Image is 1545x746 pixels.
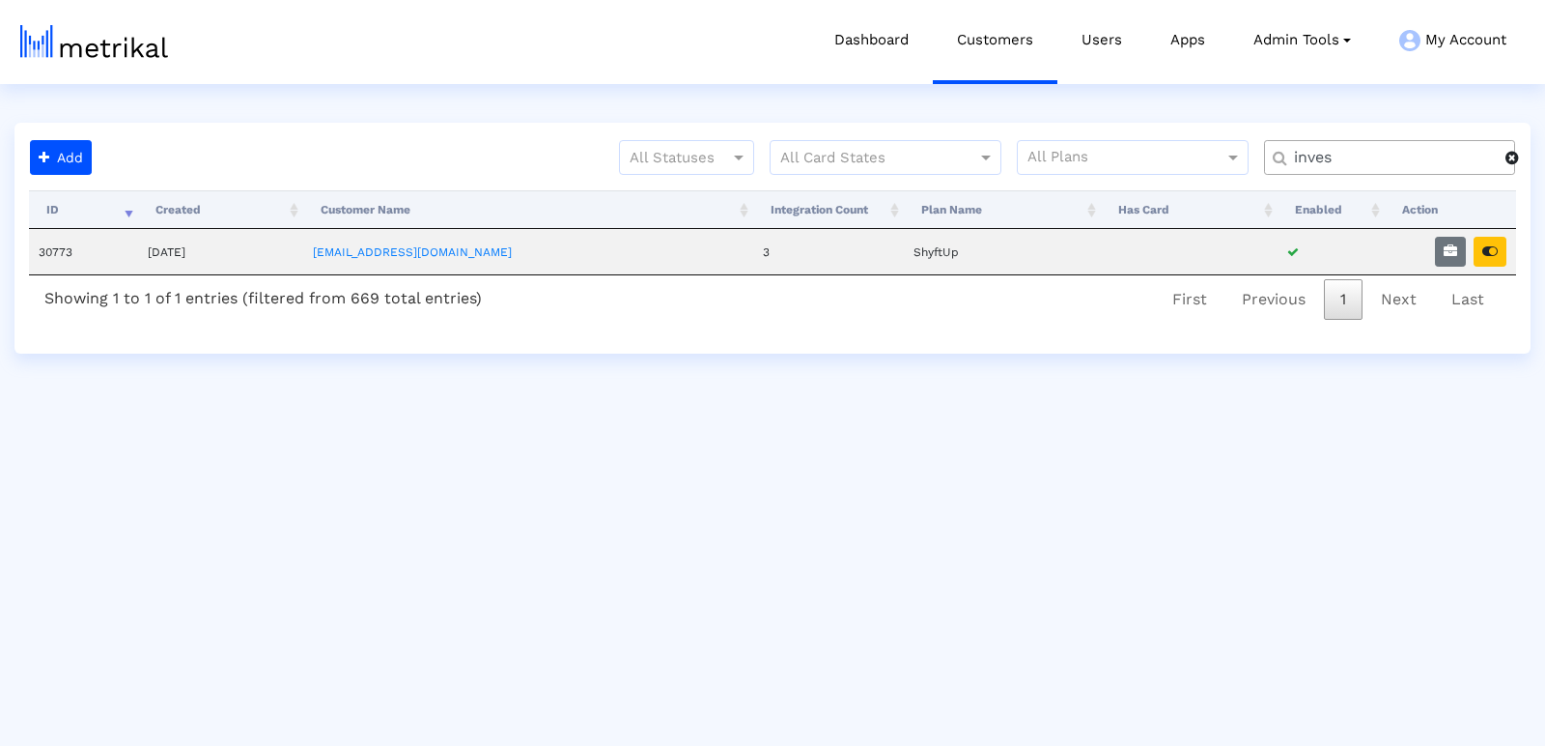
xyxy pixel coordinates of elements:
img: metrical-logo-light.png [20,25,168,58]
img: my-account-menu-icon.png [1399,30,1420,51]
th: Customer Name: activate to sort column ascending [303,190,753,229]
td: 30773 [29,229,138,274]
div: Showing 1 to 1 of 1 entries (filtered from 669 total entries) [29,275,497,315]
input: All Card States [780,146,956,171]
a: 1 [1324,279,1362,320]
a: [EMAIL_ADDRESS][DOMAIN_NAME] [313,245,512,259]
th: Plan Name: activate to sort column ascending [904,190,1101,229]
input: All Plans [1027,146,1227,171]
a: Previous [1225,279,1322,320]
a: Last [1435,279,1501,320]
th: Integration Count: activate to sort column ascending [753,190,904,229]
button: Add [30,140,92,175]
td: 3 [753,229,904,274]
td: ShyftUp [904,229,1101,274]
a: Next [1364,279,1433,320]
a: First [1156,279,1223,320]
th: Has Card: activate to sort column ascending [1101,190,1278,229]
th: Action [1385,190,1516,229]
td: [DATE] [138,229,303,274]
input: Customer Name [1280,148,1505,168]
th: Enabled: activate to sort column ascending [1278,190,1385,229]
th: Created: activate to sort column ascending [138,190,303,229]
th: ID: activate to sort column ascending [29,190,138,229]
